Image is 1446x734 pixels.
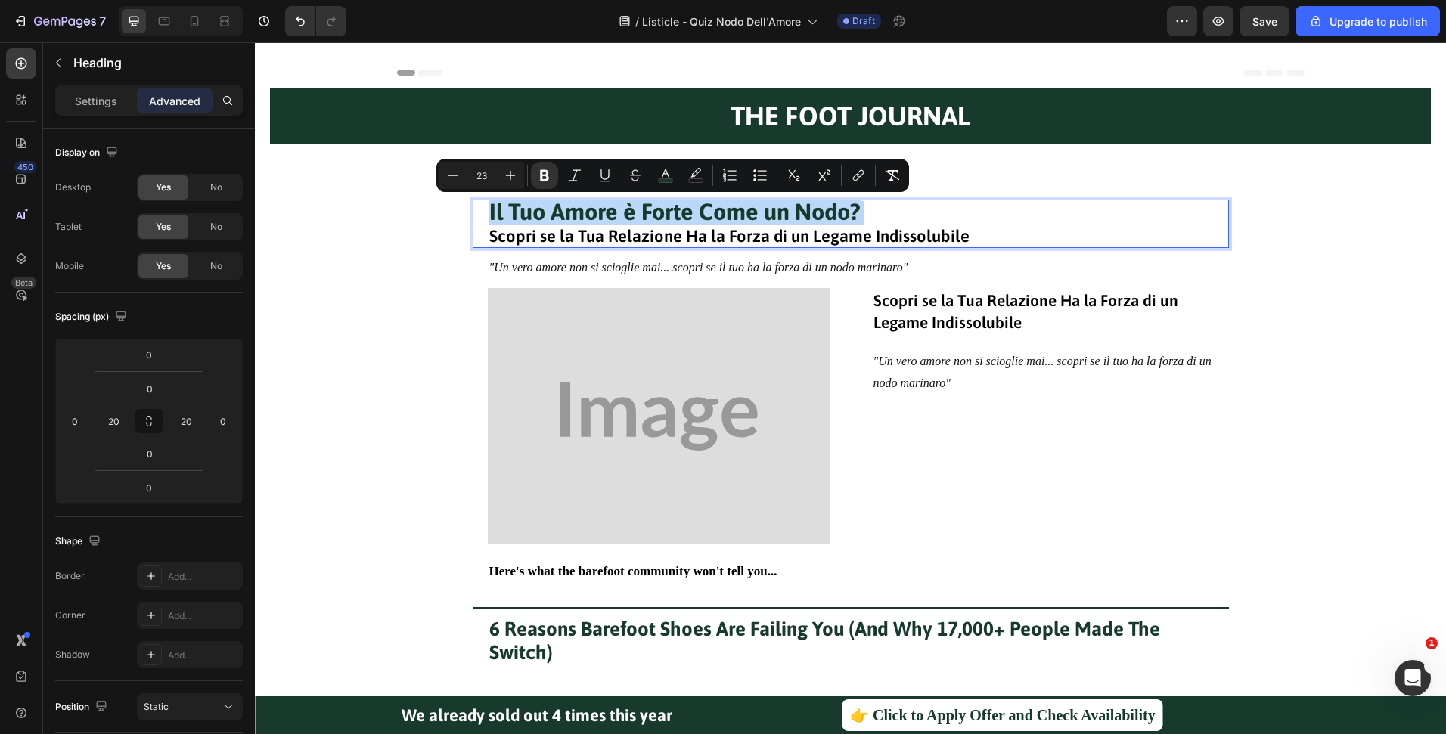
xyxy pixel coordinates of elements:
[15,55,1176,93] h2: THE FOOT JOURNAL
[234,522,523,536] strong: Here's what the barefoot community won't tell you...
[619,249,923,289] span: Scopri se la Tua Relazione Ha la Forza di un Legame Indissolubile
[156,259,171,273] span: Yes
[210,220,222,234] span: No
[11,277,36,289] div: Beta
[64,410,86,432] input: 0
[55,181,91,194] div: Desktop
[1308,14,1427,29] div: Upgrade to publish
[156,181,171,194] span: Yes
[55,569,85,583] div: Border
[137,693,243,720] button: Static
[144,701,169,712] span: Static
[1240,6,1289,36] button: Save
[285,6,346,36] div: Undo/Redo
[156,220,171,234] span: Yes
[168,649,239,662] div: Add...
[6,6,113,36] button: 7
[55,143,121,163] div: Display on
[635,14,639,29] span: /
[233,213,959,238] div: Rich Text Editor. Editing area: main
[1252,15,1277,28] span: Save
[1426,637,1438,649] span: 1
[595,659,901,686] p: 👉 Click to Apply Offer and Check Availability
[55,220,82,234] div: Tablet
[234,159,957,204] p: Scopri se la Tua Relazione Ha la Forza di un Legame Indissolubile
[168,570,239,584] div: Add...
[1395,660,1431,696] iframe: Intercom live chat
[642,14,801,29] span: Listicle - Quiz Nodo Dell'Amore
[55,531,104,552] div: Shape
[588,657,908,689] a: 👉 Click to Apply Offer and Check Availability
[210,181,222,194] span: No
[175,410,197,432] input: 20px
[234,156,606,182] strong: Il Tuo Amore è Forte Come un Nodo?
[73,54,237,72] p: Heading
[619,312,957,347] i: "Un vero amore non si scioglie mai... scopri se il tuo ha la forza di un nodo marinaro"
[233,157,959,206] h1: Rich Text Editor. Editing area: main
[55,697,110,717] div: Position
[135,377,165,400] input: 0px
[233,246,575,502] img: 960x1124
[149,93,200,109] p: Advanced
[168,609,239,623] div: Add...
[102,410,125,432] input: 20px
[1296,6,1440,36] button: Upgrade to publish
[14,161,36,173] div: 450
[99,12,106,30] p: 7
[234,575,905,621] strong: 6 Reasons Barefoot Shoes Are Failing You (And Why 17,000+ People Made The Switch)
[55,307,130,327] div: Spacing (px)
[212,410,234,432] input: 0
[852,14,875,28] span: Draft
[75,93,117,109] p: Settings
[55,648,90,661] div: Shadow
[55,259,84,273] div: Mobile
[135,442,165,465] input: 0px
[219,119,973,134] p: Home > Trending > Best Orthopedic Footwear
[255,42,1446,734] iframe: Design area
[134,343,164,366] input: 0
[234,218,653,231] i: "Un vero amore non si scioglie mai... scopri se il tuo ha la forza di un nodo marinaro"
[134,476,164,499] input: 0
[210,259,222,273] span: No
[436,159,909,192] div: Editor contextual toolbar
[55,609,85,622] div: Corner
